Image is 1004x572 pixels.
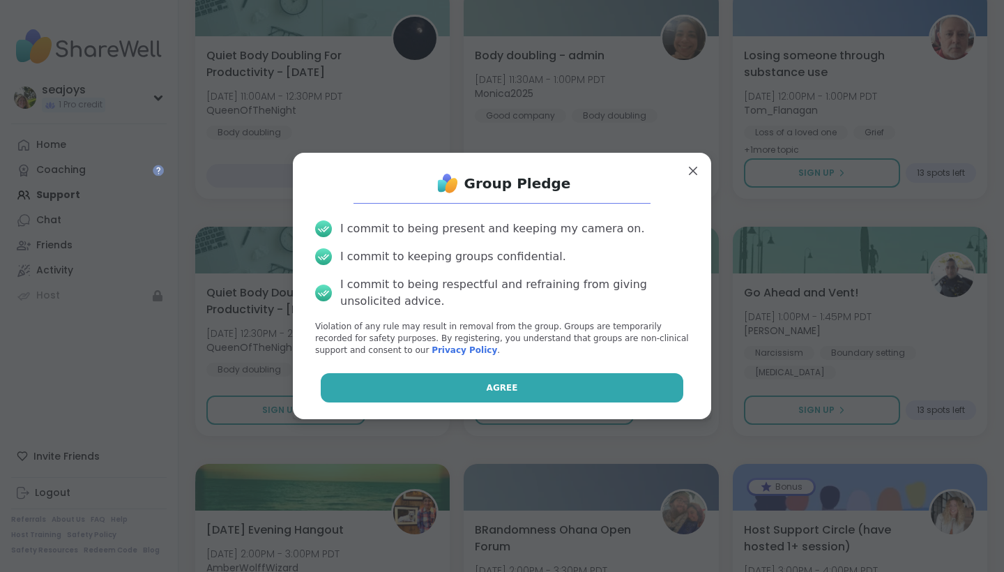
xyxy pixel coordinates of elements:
[340,220,644,237] div: I commit to being present and keeping my camera on.
[464,174,571,193] h1: Group Pledge
[153,165,164,176] iframe: Spotlight
[432,345,497,355] a: Privacy Policy
[340,248,566,265] div: I commit to keeping groups confidential.
[434,170,462,197] img: ShareWell Logo
[321,373,684,402] button: Agree
[340,276,689,310] div: I commit to being respectful and refraining from giving unsolicited advice.
[315,321,689,356] p: Violation of any rule may result in removal from the group. Groups are temporarily recorded for s...
[487,382,518,394] span: Agree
